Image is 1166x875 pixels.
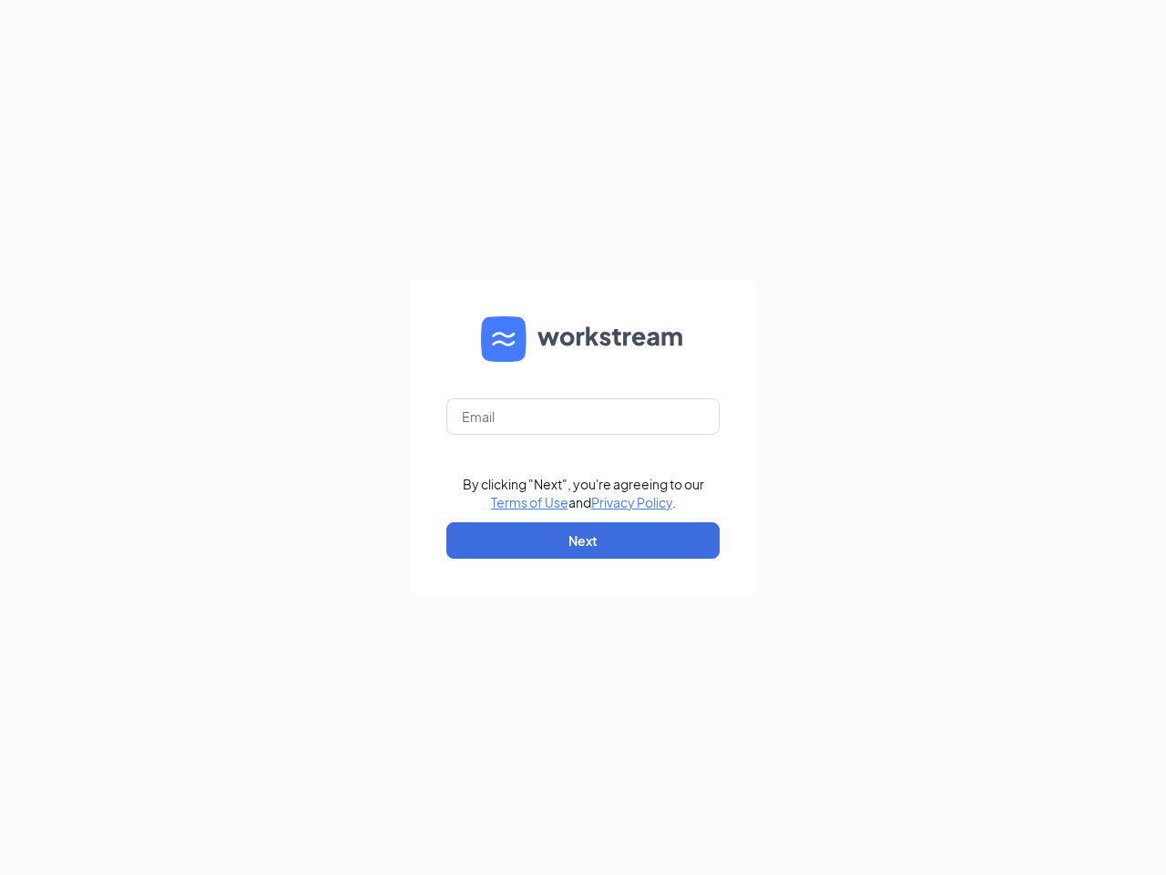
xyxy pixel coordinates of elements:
a: Terms of Use [491,494,568,510]
div: By clicking "Next", you're agreeing to our and . [463,475,704,511]
img: WS logo and Workstream text [481,316,685,362]
input: Email [446,398,720,435]
a: Privacy Policy [591,494,672,510]
button: Next [446,522,720,559]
